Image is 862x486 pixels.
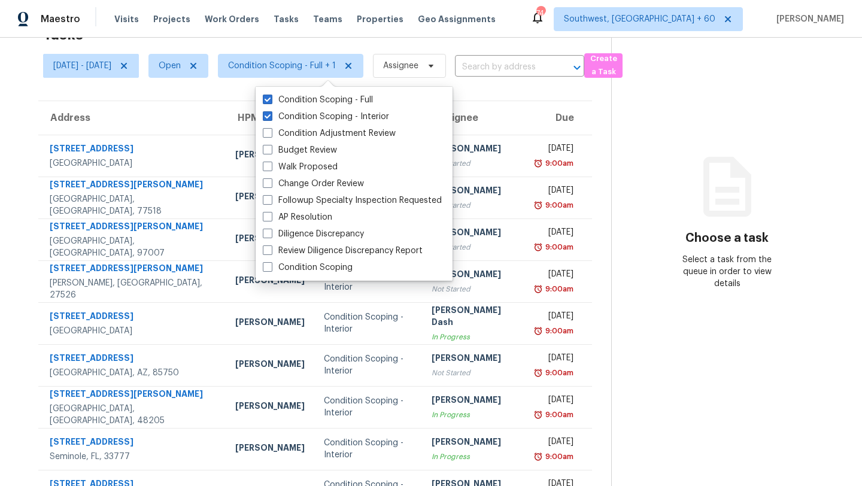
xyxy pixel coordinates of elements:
div: [GEOGRAPHIC_DATA], AZ, 85750 [50,367,216,379]
div: In Progress [432,331,517,343]
div: [PERSON_NAME] [235,358,305,373]
img: Overdue Alarm Icon [533,283,543,295]
span: Create a Task [590,52,617,80]
div: [PERSON_NAME] [235,232,305,247]
span: Geo Assignments [418,13,496,25]
div: [DATE] [536,184,573,199]
div: 9:00am [543,367,573,379]
div: [PERSON_NAME] [432,394,517,409]
div: [GEOGRAPHIC_DATA], [GEOGRAPHIC_DATA], 77518 [50,193,216,217]
label: Condition Scoping - Interior [263,111,389,123]
span: Teams [313,13,342,25]
div: 9:00am [543,241,573,253]
div: 9:00am [543,409,573,421]
div: [DATE] [536,310,573,325]
div: [STREET_ADDRESS][PERSON_NAME] [50,388,216,403]
label: Diligence Discrepancy [263,228,364,240]
div: 9:00am [543,157,573,169]
span: Projects [153,13,190,25]
div: [GEOGRAPHIC_DATA] [50,157,216,169]
input: Search by address [455,58,551,77]
span: [PERSON_NAME] [772,13,844,25]
img: Overdue Alarm Icon [533,241,543,253]
div: Condition Scoping - Interior [324,269,412,293]
label: Condition Scoping [263,262,353,274]
div: [PERSON_NAME] [432,226,517,241]
img: Overdue Alarm Icon [533,451,543,463]
div: [PERSON_NAME], [GEOGRAPHIC_DATA], 27526 [50,277,216,301]
th: Due [527,101,592,135]
div: Not Started [432,283,517,295]
div: [PERSON_NAME] [432,142,517,157]
label: Followup Specialty Inspection Requested [263,195,442,206]
div: [PERSON_NAME] [235,442,305,457]
div: Select a task from the queue in order to view details [669,254,785,290]
label: Review Diligence Discrepancy Report [263,245,423,257]
span: Work Orders [205,13,259,25]
label: Condition Scoping - Full [263,94,373,106]
div: Not Started [432,241,517,253]
img: Overdue Alarm Icon [533,367,543,379]
div: [STREET_ADDRESS] [50,352,216,367]
div: Condition Scoping - Interior [324,311,412,335]
img: Overdue Alarm Icon [533,409,543,421]
div: Condition Scoping - Interior [324,395,412,419]
label: Change Order Review [263,178,364,190]
div: [GEOGRAPHIC_DATA] [50,325,216,337]
span: [DATE] - [DATE] [53,60,111,72]
span: Condition Scoping - Full + 1 [228,60,336,72]
h2: Tasks [43,29,83,41]
div: [STREET_ADDRESS][PERSON_NAME] [50,262,216,277]
div: [PERSON_NAME] [432,352,517,367]
div: 744 [536,7,545,19]
div: [PERSON_NAME] [235,190,305,205]
button: Open [569,59,585,76]
div: [PERSON_NAME] [432,184,517,199]
button: Create a Task [584,53,623,78]
div: Not Started [432,199,517,211]
div: [STREET_ADDRESS] [50,310,216,325]
div: In Progress [432,451,517,463]
label: Walk Proposed [263,161,338,173]
span: Visits [114,13,139,25]
div: [STREET_ADDRESS] [50,142,216,157]
label: Condition Adjustment Review [263,127,396,139]
div: [PERSON_NAME] [432,268,517,283]
div: 9:00am [543,283,573,295]
th: Address [38,101,226,135]
div: Seminole, FL, 33777 [50,451,216,463]
img: Overdue Alarm Icon [533,157,543,169]
div: [DATE] [536,268,573,283]
div: Not Started [432,367,517,379]
span: Maestro [41,13,80,25]
div: [GEOGRAPHIC_DATA], [GEOGRAPHIC_DATA], 48205 [50,403,216,427]
span: Tasks [274,15,299,23]
span: Assignee [383,60,418,72]
div: 9:00am [543,199,573,211]
div: [PERSON_NAME] Dash [432,304,517,331]
div: [DATE] [536,394,573,409]
div: [DATE] [536,352,573,367]
th: Assignee [422,101,527,135]
span: Properties [357,13,403,25]
img: Overdue Alarm Icon [533,199,543,211]
div: [PERSON_NAME] [235,274,305,289]
div: [PERSON_NAME] [235,400,305,415]
div: Not Started [432,157,517,169]
span: Open [159,60,181,72]
div: 9:00am [543,325,573,337]
div: Condition Scoping - Interior [324,353,412,377]
div: [DATE] [536,436,573,451]
div: 9:00am [543,451,573,463]
div: [PERSON_NAME] [432,436,517,451]
div: [GEOGRAPHIC_DATA], [GEOGRAPHIC_DATA], 97007 [50,235,216,259]
div: [PERSON_NAME] [235,316,305,331]
div: [STREET_ADDRESS][PERSON_NAME] [50,178,216,193]
div: Condition Scoping - Interior [324,437,412,461]
div: [DATE] [536,142,573,157]
div: [PERSON_NAME] [235,148,305,163]
h3: Choose a task [685,232,769,244]
th: HPM [226,101,314,135]
div: [STREET_ADDRESS][PERSON_NAME] [50,220,216,235]
div: In Progress [432,409,517,421]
